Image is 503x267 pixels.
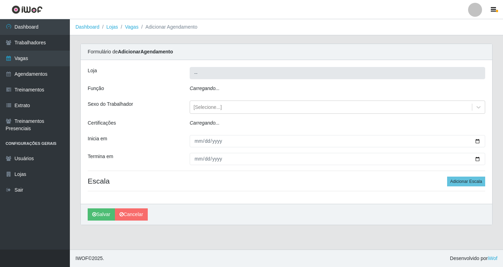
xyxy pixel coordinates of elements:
a: Dashboard [75,24,100,30]
div: Formulário de [81,44,492,60]
input: 00/00/0000 [190,153,485,165]
a: Cancelar [115,208,148,221]
label: Inicia em [88,135,107,142]
li: Adicionar Agendamento [138,23,197,31]
nav: breadcrumb [70,19,503,35]
button: Salvar [88,208,115,221]
label: Certificações [88,119,116,127]
span: Desenvolvido por [450,255,497,262]
label: Sexo do Trabalhador [88,101,133,108]
div: [Selecione...] [194,104,222,111]
span: © 2025 . [75,255,104,262]
a: Vagas [125,24,139,30]
input: 00/00/0000 [190,135,485,147]
h4: Escala [88,177,485,185]
img: CoreUI Logo [12,5,43,14]
label: Termina em [88,153,113,160]
label: Função [88,85,104,92]
i: Carregando... [190,86,220,91]
strong: Adicionar Agendamento [118,49,173,54]
a: iWof [488,255,497,261]
label: Loja [88,67,97,74]
button: Adicionar Escala [447,177,485,186]
a: Lojas [106,24,118,30]
i: Carregando... [190,120,220,126]
span: IWOF [75,255,88,261]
